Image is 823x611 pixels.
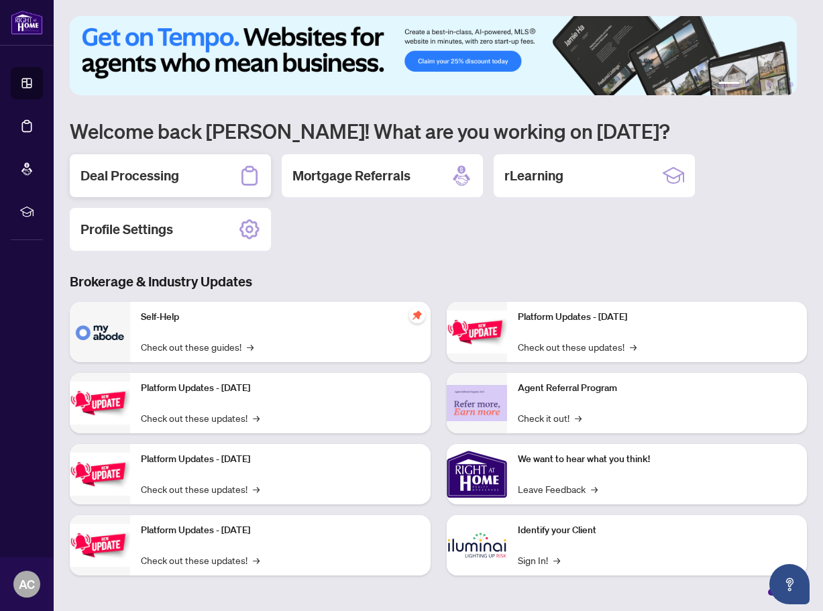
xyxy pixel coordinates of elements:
button: 6 [788,82,793,87]
span: pushpin [409,307,425,323]
img: Platform Updates - July 21, 2025 [70,453,130,495]
span: → [630,339,637,354]
p: Identify your Client [518,523,797,538]
img: Platform Updates - September 16, 2025 [70,382,130,424]
h2: rLearning [504,166,563,185]
a: Check out these updates!→ [141,482,260,496]
button: 2 [745,82,751,87]
h3: Brokerage & Industry Updates [70,272,807,291]
span: → [253,553,260,567]
img: Self-Help [70,302,130,362]
img: Agent Referral Program [447,385,507,422]
img: logo [11,10,43,35]
a: Sign In!→ [518,553,560,567]
button: 3 [756,82,761,87]
p: Agent Referral Program [518,381,797,396]
img: Platform Updates - June 23, 2025 [447,311,507,353]
span: AC [19,575,35,594]
h2: Deal Processing [80,166,179,185]
button: Open asap [769,564,810,604]
button: 5 [777,82,783,87]
a: Check out these guides!→ [141,339,254,354]
span: → [575,410,582,425]
span: → [247,339,254,354]
span: → [253,410,260,425]
button: 1 [718,82,740,87]
img: Slide 0 [70,16,797,95]
span: → [553,553,560,567]
a: Leave Feedback→ [518,482,598,496]
span: → [253,482,260,496]
h1: Welcome back [PERSON_NAME]! What are you working on [DATE]? [70,118,807,144]
p: Platform Updates - [DATE] [141,452,420,467]
span: → [591,482,598,496]
img: We want to hear what you think! [447,444,507,504]
img: Platform Updates - July 8, 2025 [70,524,130,566]
a: Check out these updates!→ [141,410,260,425]
img: Identify your Client [447,515,507,575]
a: Check it out!→ [518,410,582,425]
a: Check out these updates!→ [141,553,260,567]
p: Platform Updates - [DATE] [141,381,420,396]
p: Self-Help [141,310,420,325]
p: Platform Updates - [DATE] [141,523,420,538]
h2: Mortgage Referrals [292,166,410,185]
p: Platform Updates - [DATE] [518,310,797,325]
p: We want to hear what you think! [518,452,797,467]
h2: Profile Settings [80,220,173,239]
button: 4 [767,82,772,87]
a: Check out these updates!→ [518,339,637,354]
